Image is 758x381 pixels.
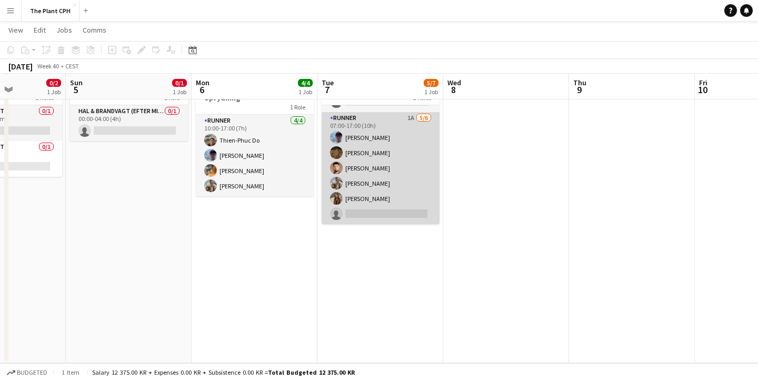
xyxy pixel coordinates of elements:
[322,112,440,224] app-card-role: Runner1A5/607:00-17:00 (10h)[PERSON_NAME][PERSON_NAME][PERSON_NAME][PERSON_NAME][PERSON_NAME]
[68,84,83,96] span: 5
[424,79,438,87] span: 5/7
[447,78,461,87] span: Wed
[56,25,72,35] span: Jobs
[322,68,440,224] app-job-card: 07:00-17:00 (10h)5/77-eleven konference2 RolesGarderobe2A0/107:00-17:00 (10h) Runner1A5/607:00-17...
[573,78,586,87] span: Thu
[290,103,305,111] span: 1 Role
[699,78,707,87] span: Fri
[65,62,79,70] div: CEST
[320,84,334,96] span: 7
[58,368,83,376] span: 1 item
[5,367,49,378] button: Budgeted
[83,25,106,35] span: Comms
[4,23,27,37] a: View
[46,79,61,87] span: 0/2
[8,61,33,72] div: [DATE]
[78,23,111,37] a: Comms
[298,79,313,87] span: 4/4
[173,88,186,96] div: 1 Job
[268,368,355,376] span: Total Budgeted 12 375.00 KR
[446,84,461,96] span: 8
[697,84,707,96] span: 10
[322,78,334,87] span: Tue
[22,1,79,21] button: The Plant CPH
[194,84,210,96] span: 6
[17,369,47,376] span: Budgeted
[34,25,46,35] span: Edit
[47,88,61,96] div: 1 Job
[70,68,188,141] app-job-card: 00:00-04:00 (4h)0/1Brandvagt1 RoleHal & brandvagt (efter midnat)0/100:00-04:00 (4h)
[70,105,188,141] app-card-role: Hal & brandvagt (efter midnat)0/100:00-04:00 (4h)
[298,88,312,96] div: 1 Job
[35,62,61,70] span: Week 40
[572,84,586,96] span: 9
[196,78,210,87] span: Mon
[29,23,50,37] a: Edit
[8,25,23,35] span: View
[70,78,83,87] span: Sun
[52,23,76,37] a: Jobs
[196,68,314,196] app-job-card: 10:00-17:00 (7h)4/47-eleven opsætning og oprydning1 RoleRunner4/410:00-17:00 (7h)Thien-Phuc Do[PE...
[424,88,438,96] div: 1 Job
[172,79,187,87] span: 0/1
[196,115,314,196] app-card-role: Runner4/410:00-17:00 (7h)Thien-Phuc Do[PERSON_NAME][PERSON_NAME][PERSON_NAME]
[92,368,355,376] div: Salary 12 375.00 KR + Expenses 0.00 KR + Subsistence 0.00 KR =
